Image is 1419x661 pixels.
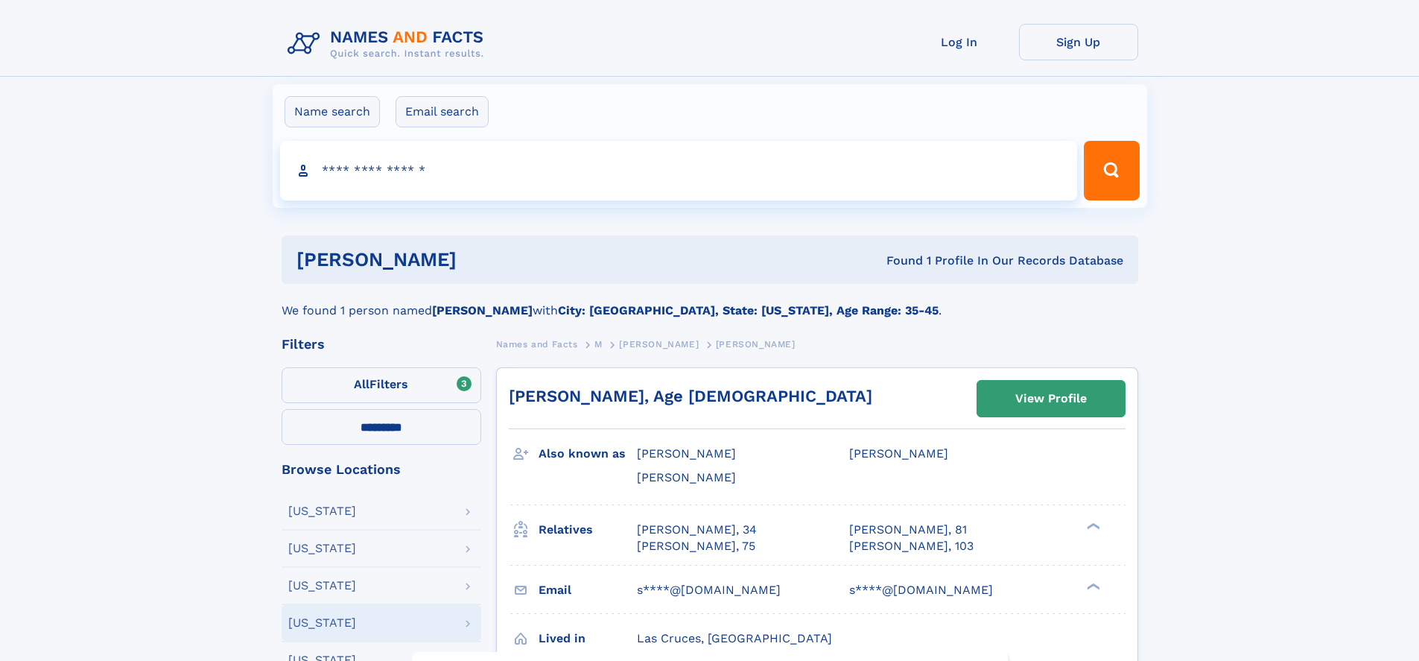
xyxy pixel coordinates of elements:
[285,96,380,127] label: Name search
[282,284,1138,320] div: We found 1 person named with .
[282,24,496,64] img: Logo Names and Facts
[637,631,832,645] span: Las Cruces, [GEOGRAPHIC_DATA]
[637,522,757,538] a: [PERSON_NAME], 34
[671,253,1123,269] div: Found 1 Profile In Our Records Database
[849,446,948,461] span: [PERSON_NAME]
[637,446,736,461] span: [PERSON_NAME]
[558,303,939,317] b: City: [GEOGRAPHIC_DATA], State: [US_STATE], Age Range: 35-45
[594,339,603,350] span: M
[539,578,637,603] h3: Email
[288,505,356,517] div: [US_STATE]
[539,517,637,543] h3: Relatives
[619,339,699,350] span: [PERSON_NAME]
[1015,382,1087,416] div: View Profile
[282,463,481,476] div: Browse Locations
[619,335,699,353] a: [PERSON_NAME]
[509,387,872,405] a: [PERSON_NAME], Age [DEMOGRAPHIC_DATA]
[977,381,1125,417] a: View Profile
[1083,581,1101,591] div: ❯
[282,367,481,403] label: Filters
[637,470,736,484] span: [PERSON_NAME]
[282,338,481,351] div: Filters
[900,24,1019,60] a: Log In
[539,626,637,651] h3: Lived in
[296,250,672,269] h1: [PERSON_NAME]
[539,441,637,467] h3: Also known as
[432,303,533,317] b: [PERSON_NAME]
[288,543,356,554] div: [US_STATE]
[849,522,967,538] a: [PERSON_NAME], 81
[280,141,1078,200] input: search input
[1083,521,1101,531] div: ❯
[288,580,356,592] div: [US_STATE]
[1084,141,1139,200] button: Search Button
[396,96,489,127] label: Email search
[716,339,796,350] span: [PERSON_NAME]
[637,538,755,554] a: [PERSON_NAME], 75
[1019,24,1138,60] a: Sign Up
[288,617,356,629] div: [US_STATE]
[496,335,578,353] a: Names and Facts
[354,377,369,391] span: All
[594,335,603,353] a: M
[849,538,974,554] a: [PERSON_NAME], 103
